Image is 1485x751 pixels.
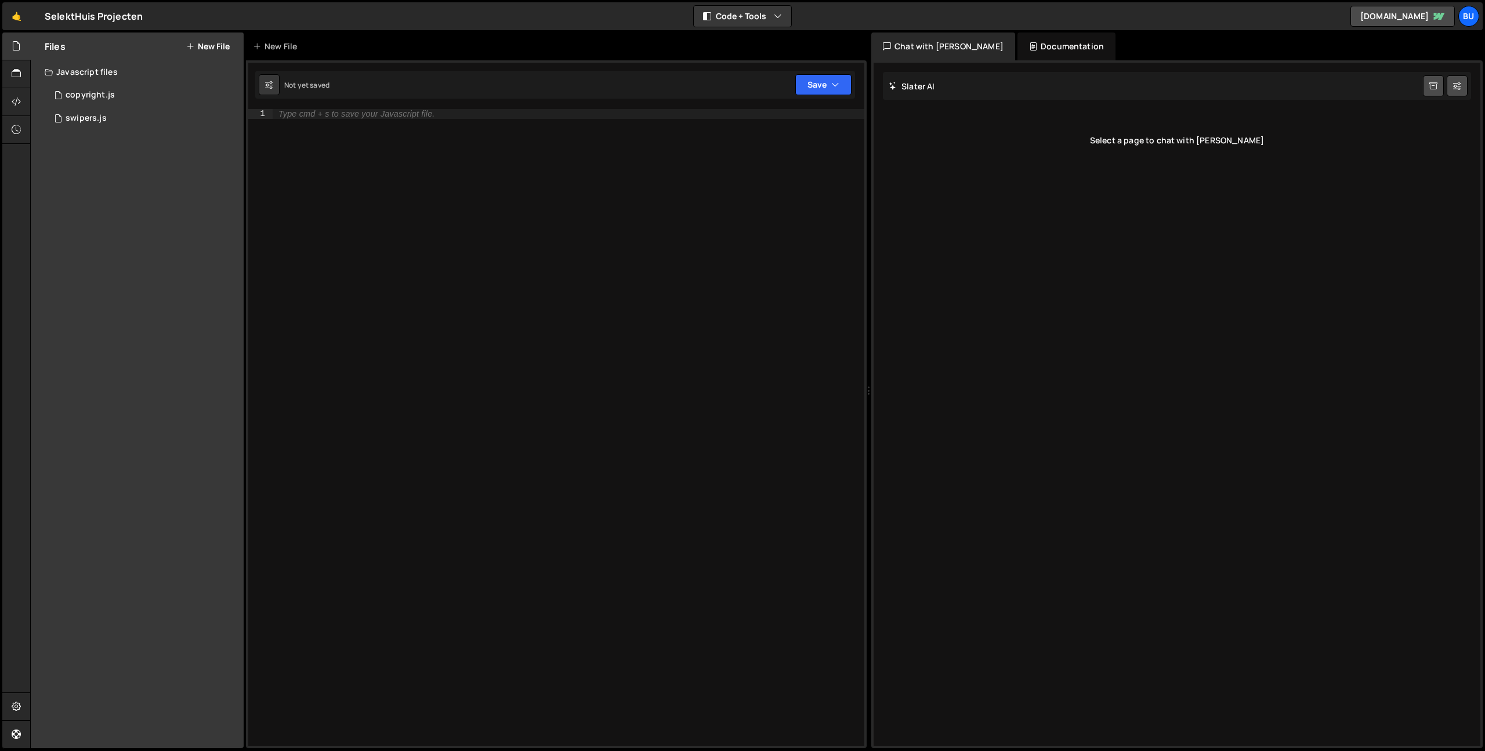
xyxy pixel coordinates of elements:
div: Select a page to chat with [PERSON_NAME] [883,117,1471,164]
div: New File [253,41,302,52]
div: swipers.js [66,113,107,124]
div: copyright.js [66,90,115,100]
h2: Files [45,40,66,53]
div: 16674/45649.js [45,84,244,107]
h2: Slater AI [889,81,935,92]
div: SelektHuis Projecten [45,9,143,23]
button: Save [795,74,852,95]
div: Documentation [1017,33,1115,60]
div: Javascript files [31,60,244,84]
button: Code + Tools [694,6,791,27]
div: Type cmd + s to save your Javascript file. [278,110,434,118]
div: 16674/45491.js [45,107,244,130]
a: [DOMAIN_NAME] [1350,6,1455,27]
div: Not yet saved [284,80,329,90]
div: 1 [248,109,273,119]
a: Bu [1458,6,1479,27]
button: New File [186,42,230,51]
a: 🤙 [2,2,31,30]
div: Chat with [PERSON_NAME] [871,33,1015,60]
